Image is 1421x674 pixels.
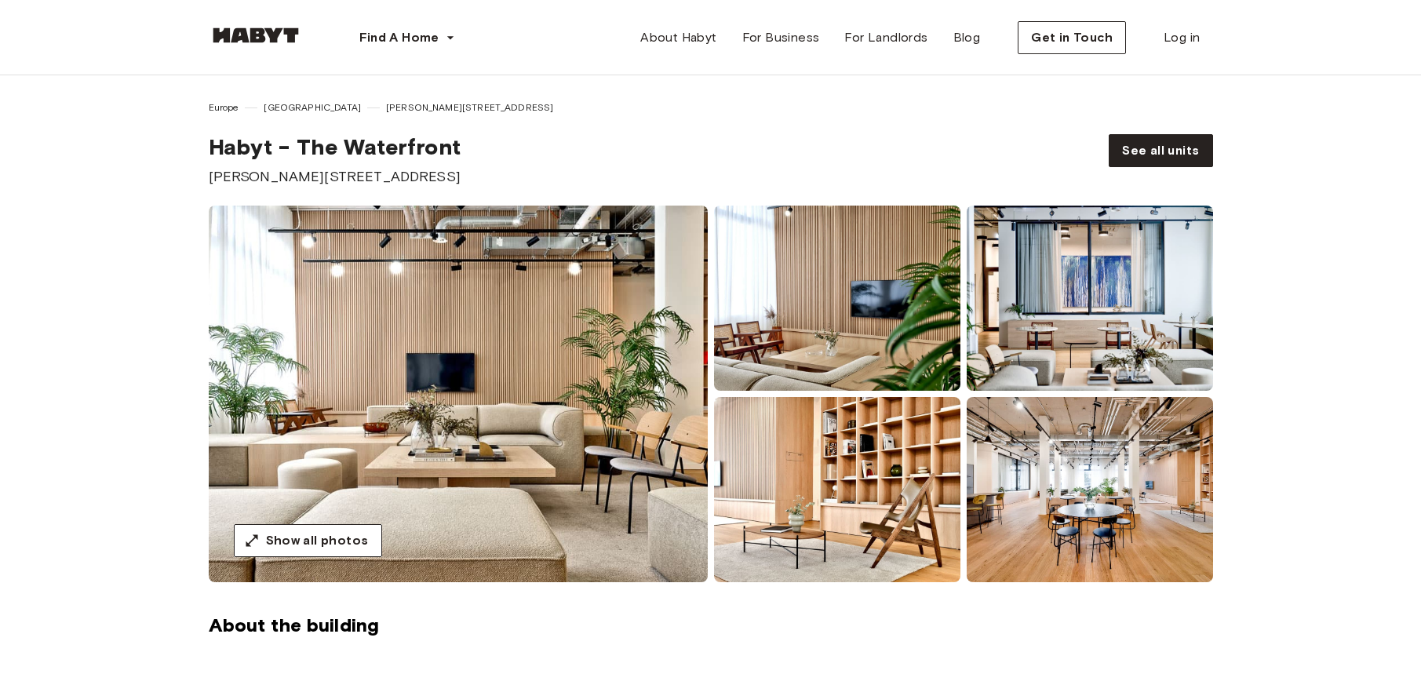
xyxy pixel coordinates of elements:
[730,22,833,53] a: For Business
[359,28,439,47] span: Find A Home
[264,100,361,115] span: [GEOGRAPHIC_DATA]
[209,206,708,582] img: room-image
[234,524,382,557] button: Show all photos
[1031,28,1113,47] span: Get in Touch
[386,100,553,115] span: [PERSON_NAME][STREET_ADDRESS]
[1164,28,1200,47] span: Log in
[640,28,716,47] span: About Habyt
[1151,22,1212,53] a: Log in
[967,397,1213,582] img: room-image
[209,166,461,187] span: [PERSON_NAME][STREET_ADDRESS]
[1109,134,1212,167] a: See all units
[628,22,729,53] a: About Habyt
[953,28,981,47] span: Blog
[714,206,960,391] img: room-image
[209,100,239,115] span: Europe
[266,531,369,550] span: Show all photos
[742,28,820,47] span: For Business
[1018,21,1126,54] button: Get in Touch
[209,133,461,160] span: Habyt - The Waterfront
[347,22,468,53] button: Find A Home
[209,614,1213,637] span: About the building
[967,206,1213,391] img: room-image
[941,22,993,53] a: Blog
[714,397,960,582] img: room-image
[844,28,927,47] span: For Landlords
[209,27,303,43] img: Habyt
[1122,141,1199,160] span: See all units
[832,22,940,53] a: For Landlords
